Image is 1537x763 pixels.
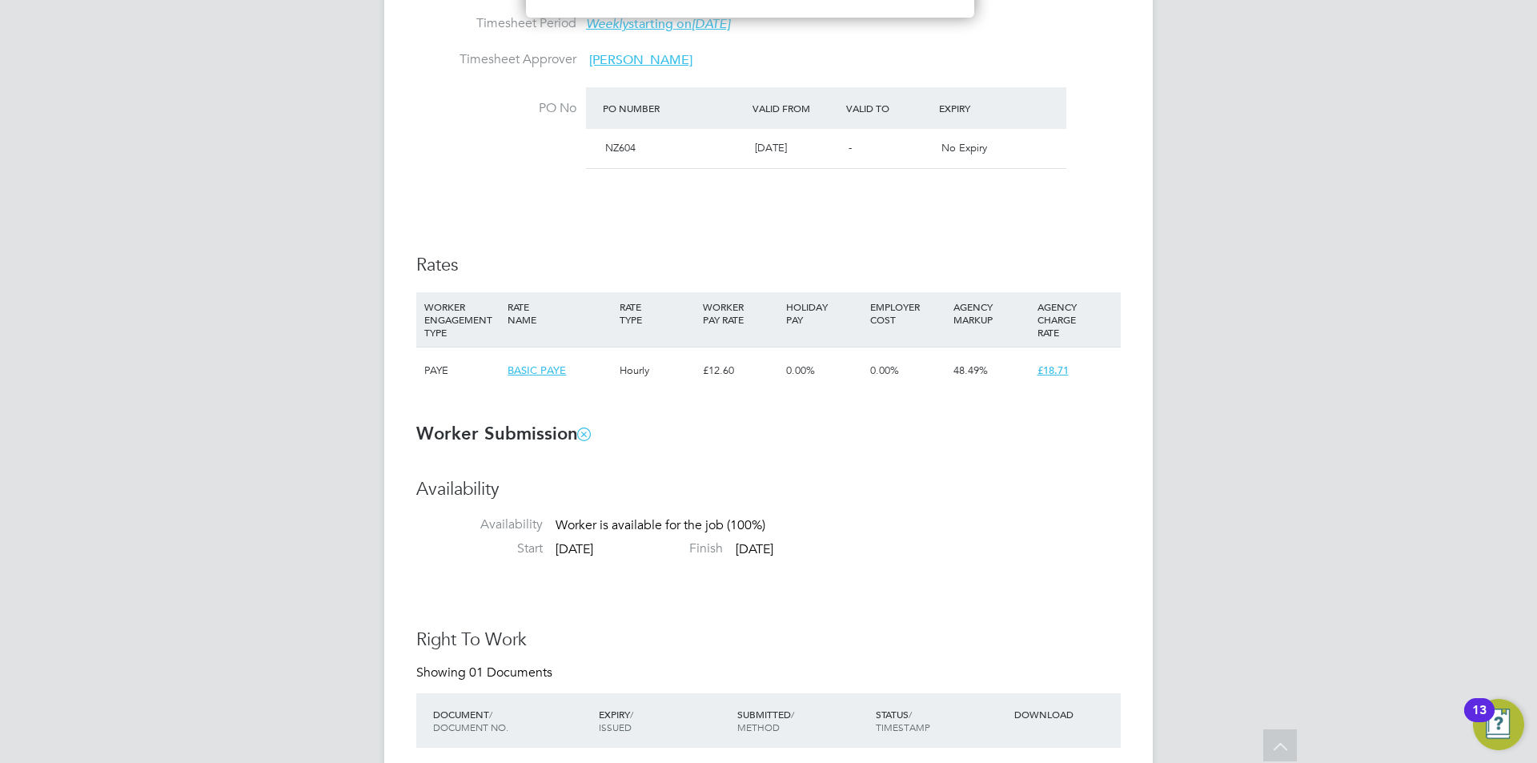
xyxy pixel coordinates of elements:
[596,540,723,557] label: Finish
[429,700,595,741] div: DOCUMENT
[786,363,815,377] span: 0.00%
[589,52,692,68] span: [PERSON_NAME]
[699,292,782,334] div: WORKER PAY RATE
[630,708,633,721] span: /
[595,700,733,741] div: EXPIRY
[556,541,593,557] span: [DATE]
[755,141,787,155] span: [DATE]
[1037,363,1069,377] span: £18.71
[876,721,930,733] span: TIMESTAMP
[616,292,699,334] div: RATE TYPE
[941,141,987,155] span: No Expiry
[782,292,865,334] div: HOLIDAY PAY
[1472,710,1487,731] div: 13
[420,347,504,394] div: PAYE
[1033,292,1117,347] div: AGENCY CHARGE RATE
[605,141,636,155] span: NZ604
[416,51,576,68] label: Timesheet Approver
[1010,700,1121,729] div: DOWNLOAD
[416,540,543,557] label: Start
[416,478,1121,501] h3: Availability
[416,628,1121,652] h3: Right To Work
[416,15,576,32] label: Timesheet Period
[586,16,628,32] em: Weekly
[842,94,936,122] div: Valid To
[433,721,508,733] span: DOCUMENT NO.
[733,700,872,741] div: SUBMITTED
[748,94,842,122] div: Valid From
[469,665,552,681] span: 01 Documents
[416,423,590,444] b: Worker Submission
[953,363,988,377] span: 48.49%
[692,16,730,32] em: [DATE]
[599,721,632,733] span: ISSUED
[416,254,1121,277] h3: Rates
[416,516,543,533] label: Availability
[866,292,949,334] div: EMPLOYER COST
[508,363,566,377] span: BASIC PAYE
[949,292,1033,334] div: AGENCY MARKUP
[935,94,1029,122] div: Expiry
[599,94,748,122] div: PO Number
[489,708,492,721] span: /
[1473,699,1524,750] button: Open Resource Center, 13 new notifications
[504,292,615,334] div: RATE NAME
[736,541,773,557] span: [DATE]
[870,363,899,377] span: 0.00%
[872,700,1010,741] div: STATUS
[737,721,780,733] span: METHOD
[416,100,576,117] label: PO No
[616,347,699,394] div: Hourly
[416,665,556,681] div: Showing
[586,16,730,32] span: starting on
[699,347,782,394] div: £12.60
[556,517,765,533] span: Worker is available for the job (100%)
[420,292,504,347] div: WORKER ENGAGEMENT TYPE
[909,708,912,721] span: /
[791,708,794,721] span: /
[849,141,852,155] span: -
